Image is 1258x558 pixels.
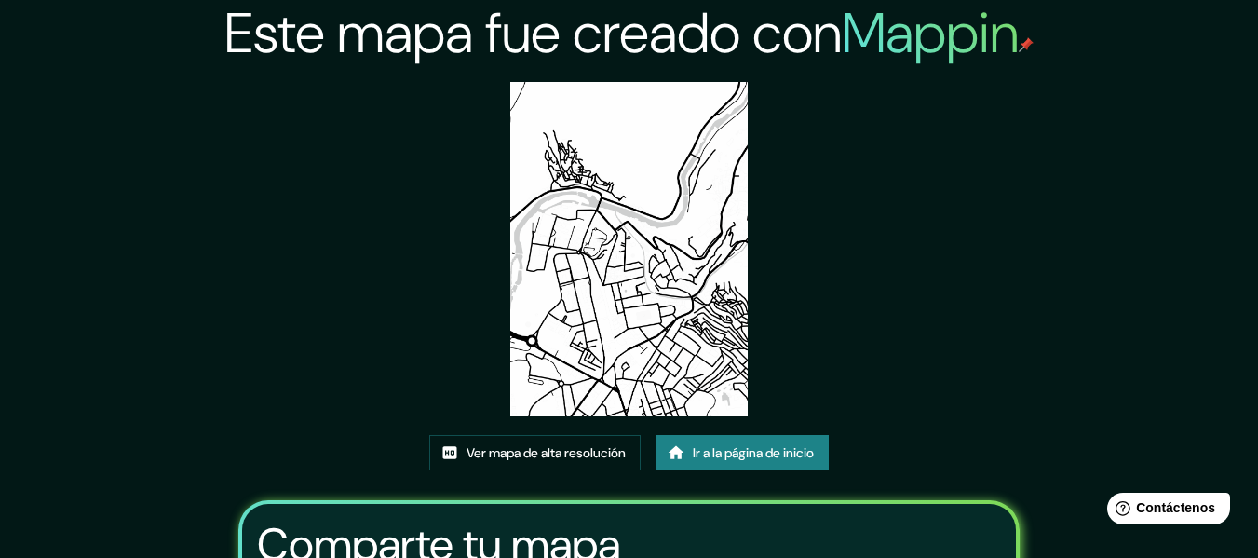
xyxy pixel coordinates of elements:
font: Ir a la página de inicio [693,445,814,462]
img: created-map [510,82,747,416]
iframe: Lanzador de widgets de ayuda [1092,485,1238,538]
font: Ver mapa de alta resolución [467,445,626,462]
a: Ver mapa de alta resolución [429,435,641,470]
a: Ir a la página de inicio [656,435,829,470]
img: pin de mapeo [1019,37,1034,52]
